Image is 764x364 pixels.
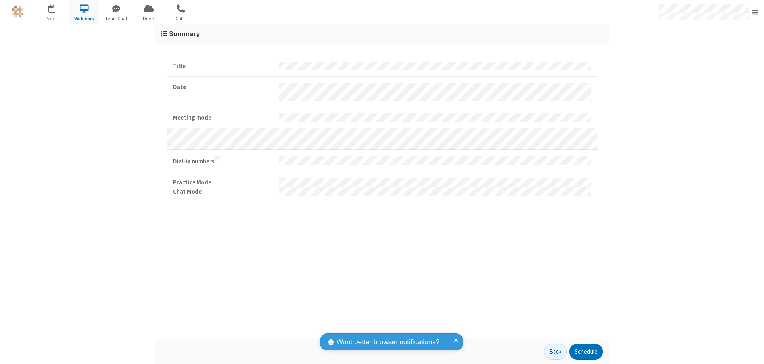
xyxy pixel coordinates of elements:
strong: Date [173,83,273,92]
strong: Meeting mode [173,113,273,122]
span: Want better browser notifications? [337,337,439,347]
img: QA Selenium DO NOT DELETE OR CHANGE [12,6,24,18]
span: Drive [134,15,164,22]
span: Calls [166,15,196,22]
button: Back [544,344,567,360]
iframe: Chat [744,343,758,358]
span: Meet [37,15,67,22]
span: Webinars [69,15,99,22]
button: Schedule [569,344,603,360]
div: 4 [54,4,59,10]
strong: Chat Mode [173,187,273,196]
strong: Title [173,62,273,71]
strong: Dial-in numbers [173,156,273,166]
strong: Practice Mode [173,178,273,187]
span: Team Chat [101,15,131,22]
span: Summary [169,30,200,38]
